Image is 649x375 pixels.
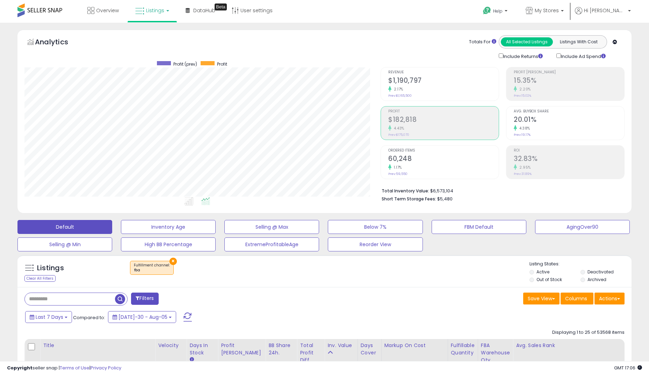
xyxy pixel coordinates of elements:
[388,94,412,98] small: Prev: $1,165,500
[189,342,215,356] div: Days In Stock
[514,76,624,86] h2: 15.35%
[382,186,619,194] li: $6,573,104
[381,339,448,367] th: The percentage added to the cost of goods (COGS) that forms the calculator for Min & Max prices.
[391,126,404,131] small: 4.43%
[131,293,158,305] button: Filters
[189,356,194,363] small: Days In Stock.
[7,365,33,371] strong: Copyright
[517,87,531,92] small: 2.20%
[108,311,176,323] button: [DATE]-30 - Aug-05
[60,365,89,371] a: Terms of Use
[268,342,294,356] div: BB Share 24h.
[587,269,614,275] label: Deactivated
[523,293,560,304] button: Save View
[388,71,499,74] span: Revenue
[388,116,499,125] h2: $182,818
[514,133,531,137] small: Prev: 19.17%
[17,220,112,234] button: Default
[565,295,587,302] span: Columns
[361,342,378,356] div: Days Cover
[388,133,409,137] small: Prev: $175,070
[437,196,453,202] span: $5,480
[391,165,402,170] small: 1.17%
[91,365,121,371] a: Privacy Policy
[553,37,605,46] button: Listings With Cost
[146,7,164,14] span: Listings
[536,277,562,282] label: Out of Stock
[121,237,216,251] button: High BB Percentage
[7,365,121,372] div: seller snap | |
[614,365,642,371] span: 2025-08-13 17:06 GMT
[535,7,559,14] span: My Stores
[328,237,423,251] button: Reorder View
[388,76,499,86] h2: $1,190,797
[224,237,319,251] button: ExtremeProfitableAge
[37,263,64,273] h5: Listings
[469,39,496,45] div: Totals For
[514,116,624,125] h2: 20.01%
[517,165,531,170] small: 2.95%
[552,329,625,336] div: Displaying 1 to 25 of 53568 items
[594,293,625,304] button: Actions
[514,155,624,164] h2: 32.83%
[517,126,530,131] small: 4.38%
[391,87,403,92] small: 2.17%
[529,261,632,267] p: Listing States:
[134,263,170,273] span: Fulfillment channel :
[514,110,624,113] span: Avg. Buybox Share
[17,237,112,251] button: Selling @ Min
[481,342,510,364] div: FBA Warehouse Qty
[382,188,429,194] b: Total Inventory Value:
[217,61,227,67] span: Profit
[25,311,72,323] button: Last 7 Days
[158,342,183,349] div: Velocity
[327,342,354,349] div: Inv. value
[388,172,408,176] small: Prev: 59,550
[514,149,624,153] span: ROI
[501,37,553,46] button: All Selected Listings
[193,7,215,14] span: DataHub
[121,220,216,234] button: Inventory Age
[388,155,499,164] h2: 60,248
[514,94,531,98] small: Prev: 15.02%
[388,149,499,153] span: Ordered Items
[514,172,532,176] small: Prev: 31.89%
[118,314,167,321] span: [DATE]-30 - Aug-05
[451,342,475,356] div: Fulfillable Quantity
[170,258,177,265] button: ×
[575,7,631,23] a: Hi [PERSON_NAME]
[173,61,197,67] span: Profit (prev)
[215,3,227,10] div: Tooltip anchor
[587,277,606,282] label: Archived
[477,1,514,23] a: Help
[24,275,56,282] div: Clear All Filters
[224,220,319,234] button: Selling @ Max
[493,8,503,14] span: Help
[96,7,119,14] span: Overview
[300,342,322,364] div: Total Profit Diff.
[514,71,624,74] span: Profit [PERSON_NAME]
[561,293,593,304] button: Columns
[134,268,170,273] div: fba
[384,342,445,349] div: Markup on Cost
[432,220,526,234] button: FBM Default
[36,314,63,321] span: Last 7 Days
[535,220,630,234] button: AgingOver90
[73,314,105,321] span: Compared to:
[221,342,262,356] div: Profit [PERSON_NAME]
[328,220,423,234] button: Below 7%
[388,110,499,113] span: Profit
[35,37,82,49] h5: Analytics
[483,6,491,15] i: Get Help
[43,342,152,349] div: Title
[382,196,436,202] b: Short Term Storage Fees:
[536,269,549,275] label: Active
[584,7,626,14] span: Hi [PERSON_NAME]
[493,52,551,60] div: Include Returns
[551,52,617,60] div: Include Ad Spend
